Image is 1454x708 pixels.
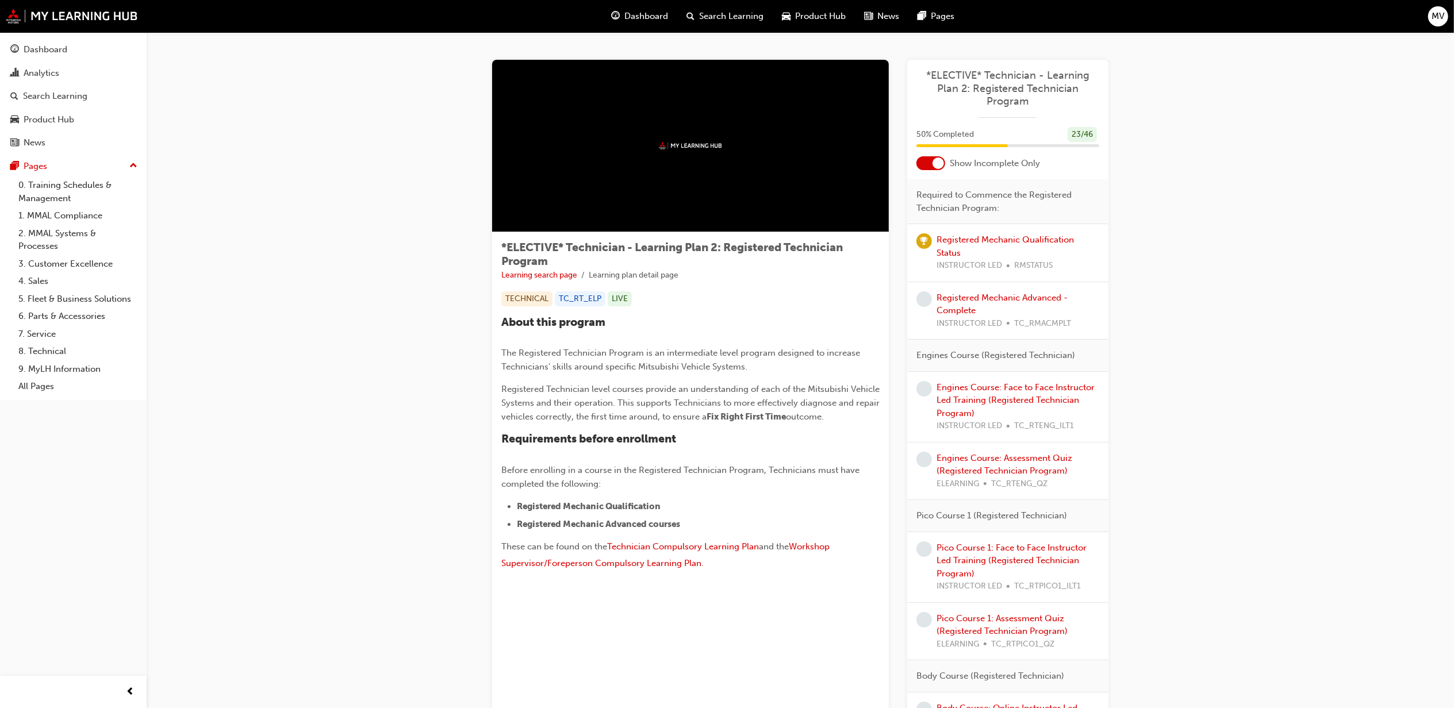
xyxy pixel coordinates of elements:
div: News [24,136,45,149]
span: guage-icon [612,9,620,24]
a: 2. MMAL Systems & Processes [14,225,142,255]
span: TC_RMACMPLT [1014,317,1071,330]
a: 0. Training Schedules & Management [14,176,142,207]
span: Pico Course 1 (Registered Technician) [916,509,1067,522]
a: 8. Technical [14,343,142,360]
span: learningRecordVerb_NONE-icon [916,452,932,467]
span: Body Course (Registered Technician) [916,669,1064,683]
button: Pages [5,156,142,177]
a: Registered Mechanic Qualification Status [937,234,1074,258]
div: Analytics [24,67,59,80]
span: News [878,10,900,23]
span: pages-icon [10,161,19,172]
a: 1. MMAL Compliance [14,207,142,225]
div: 23 / 46 [1068,127,1097,143]
span: MV [1432,10,1445,23]
span: Required to Commence the Registered Technician Program: [916,188,1090,214]
span: Registered Mechanic Qualification [517,501,661,511]
span: Requirements before enrollment [501,432,676,445]
a: Pico Course 1: Face to Face Instructor Led Training (Registered Technician Program) [937,542,1087,579]
a: 3. Customer Excellence [14,255,142,273]
a: 7. Service [14,325,142,343]
div: TECHNICAL [501,291,553,307]
a: news-iconNews [855,5,909,28]
a: Dashboard [5,39,142,60]
span: search-icon [687,9,695,24]
span: and the [759,541,789,552]
div: Product Hub [24,113,74,126]
span: TC_RTPICO1_QZ [991,638,1054,651]
span: Pages [931,10,955,23]
a: *ELECTIVE* Technician - Learning Plan 2: Registered Technician Program [916,69,1099,108]
span: guage-icon [10,45,19,55]
button: DashboardAnalyticsSearch LearningProduct HubNews [5,37,142,156]
img: mmal [659,142,722,149]
span: The Registered Technician Program is an intermediate level program designed to increase Technicia... [501,348,862,372]
span: learningRecordVerb_NONE-icon [916,541,932,557]
span: TC_RTENG_ILT1 [1014,420,1074,433]
span: . [701,558,704,568]
span: Product Hub [796,10,846,23]
span: INSTRUCTOR LED [937,259,1002,272]
a: 5. Fleet & Business Solutions [14,290,142,308]
span: Registered Technician level courses provide an understanding of each of the Mitsubishi Vehicle Sy... [501,384,882,422]
span: ELEARNING [937,478,979,491]
span: prev-icon [126,685,135,699]
span: INSTRUCTOR LED [937,420,1002,433]
span: TC_RTENG_QZ [991,478,1048,491]
a: Engines Course: Face to Face Instructor Led Training (Registered Technician Program) [937,382,1095,418]
span: search-icon [10,91,18,102]
a: News [5,132,142,153]
span: ELEARNING [937,638,979,651]
a: guage-iconDashboard [603,5,678,28]
span: learningRecordVerb_ACHIEVE-icon [916,233,932,249]
a: Search Learning [5,86,142,107]
li: Learning plan detail page [589,269,678,282]
img: mmal [6,9,138,24]
a: car-iconProduct Hub [773,5,855,28]
span: About this program [501,315,605,329]
span: chart-icon [10,68,19,79]
span: Search Learning [700,10,764,23]
span: Fix Right First Time [707,411,786,422]
span: These can be found on the [501,541,607,552]
div: Dashboard [24,43,67,56]
span: Before enrolling in a course in the Registered Technician Program, Technicians must have complete... [501,465,862,489]
div: Search Learning [23,90,87,103]
a: search-iconSearch Learning [678,5,773,28]
button: MV [1428,6,1448,26]
span: learningRecordVerb_NONE-icon [916,291,932,307]
span: *ELECTIVE* Technician - Learning Plan 2: Registered Technician Program [501,241,843,268]
a: Technician Compulsory Learning Plan [607,541,759,552]
a: Analytics [5,63,142,84]
span: car-icon [10,115,19,125]
div: LIVE [608,291,632,307]
a: Engines Course: Assessment Quiz (Registered Technician Program) [937,453,1072,476]
span: 50 % Completed [916,128,974,141]
a: Learning search page [501,270,577,280]
span: outcome. [786,411,824,422]
span: learningRecordVerb_NONE-icon [916,381,932,397]
span: news-icon [865,9,873,24]
span: news-icon [10,138,19,148]
span: INSTRUCTOR LED [937,317,1002,330]
span: Dashboard [625,10,669,23]
a: pages-iconPages [909,5,964,28]
span: TC_RTPICO1_ILT1 [1014,580,1081,593]
a: Registered Mechanic Advanced - Complete [937,293,1068,316]
span: car-icon [782,9,791,24]
span: Show Incomplete Only [950,157,1040,170]
a: 9. MyLH Information [14,360,142,378]
a: All Pages [14,378,142,395]
span: learningRecordVerb_NONE-icon [916,612,932,628]
span: Engines Course (Registered Technician) [916,349,1075,362]
a: 4. Sales [14,272,142,290]
a: Product Hub [5,109,142,130]
div: Pages [24,160,47,173]
span: up-icon [129,159,137,174]
a: 6. Parts & Accessories [14,307,142,325]
span: RMSTATUS [1014,259,1053,272]
span: pages-icon [918,9,927,24]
